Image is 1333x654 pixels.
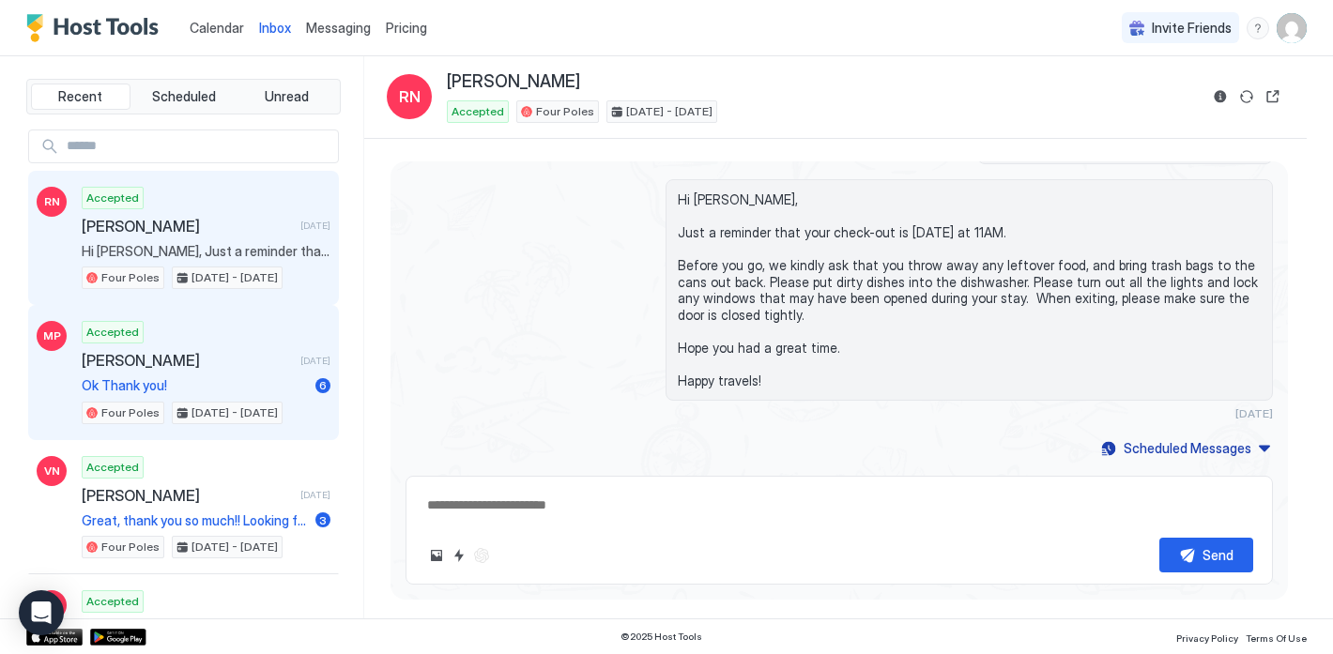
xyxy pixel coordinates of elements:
[265,88,309,105] span: Unread
[82,486,293,505] span: [PERSON_NAME]
[1098,435,1273,461] button: Scheduled Messages
[1209,85,1232,108] button: Reservation information
[452,103,504,120] span: Accepted
[1235,406,1273,420] span: [DATE]
[192,269,278,286] span: [DATE] - [DATE]
[31,84,130,110] button: Recent
[101,269,160,286] span: Four Poles
[425,544,448,567] button: Upload image
[399,85,421,108] span: RN
[1203,545,1233,565] div: Send
[1176,632,1238,644] span: Privacy Policy
[86,593,139,610] span: Accepted
[386,20,427,37] span: Pricing
[678,191,1261,388] span: Hi [PERSON_NAME], Just a reminder that your check-out is [DATE] at 11AM. Before you go, we kindly...
[1152,20,1232,37] span: Invite Friends
[190,18,244,38] a: Calendar
[447,71,580,93] span: [PERSON_NAME]
[300,220,330,232] span: [DATE]
[306,18,371,38] a: Messaging
[44,463,60,479] span: VN
[26,14,167,42] a: Host Tools Logo
[300,355,330,367] span: [DATE]
[26,79,341,114] div: tab-group
[259,18,291,38] a: Inbox
[319,378,327,392] span: 6
[190,20,244,36] span: Calendar
[134,84,234,110] button: Scheduled
[1246,632,1307,644] span: Terms Of Use
[43,327,61,344] span: MP
[82,377,308,394] span: Ok Thank you!
[82,243,330,260] span: Hi [PERSON_NAME], Just a reminder that your check-out is [DATE] at 11AM. Before you go, we kindly...
[621,631,702,643] span: © 2025 Host Tools
[26,629,83,646] a: App Store
[86,459,139,476] span: Accepted
[82,217,293,236] span: [PERSON_NAME]
[1246,627,1307,646] a: Terms Of Use
[90,629,146,646] a: Google Play Store
[192,539,278,555] span: [DATE] - [DATE]
[1277,13,1307,43] div: User profile
[536,103,594,120] span: Four Poles
[300,489,330,501] span: [DATE]
[101,404,160,421] span: Four Poles
[44,193,60,210] span: RN
[1235,85,1258,108] button: Sync reservation
[306,20,371,36] span: Messaging
[152,88,216,105] span: Scheduled
[448,544,470,567] button: Quick reply
[1262,85,1284,108] button: Open reservation
[59,130,338,162] input: Input Field
[319,513,327,527] span: 3
[86,190,139,206] span: Accepted
[19,590,64,635] div: Open Intercom Messenger
[58,88,102,105] span: Recent
[1247,17,1269,39] div: menu
[82,512,308,529] span: Great, thank you so much!! Looking forward to the stay :)
[1124,438,1251,458] div: Scheduled Messages
[259,20,291,36] span: Inbox
[1159,538,1253,572] button: Send
[101,539,160,555] span: Four Poles
[82,351,293,370] span: [PERSON_NAME]
[192,404,278,421] span: [DATE] - [DATE]
[1176,627,1238,646] a: Privacy Policy
[86,324,139,341] span: Accepted
[237,84,336,110] button: Unread
[626,103,712,120] span: [DATE] - [DATE]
